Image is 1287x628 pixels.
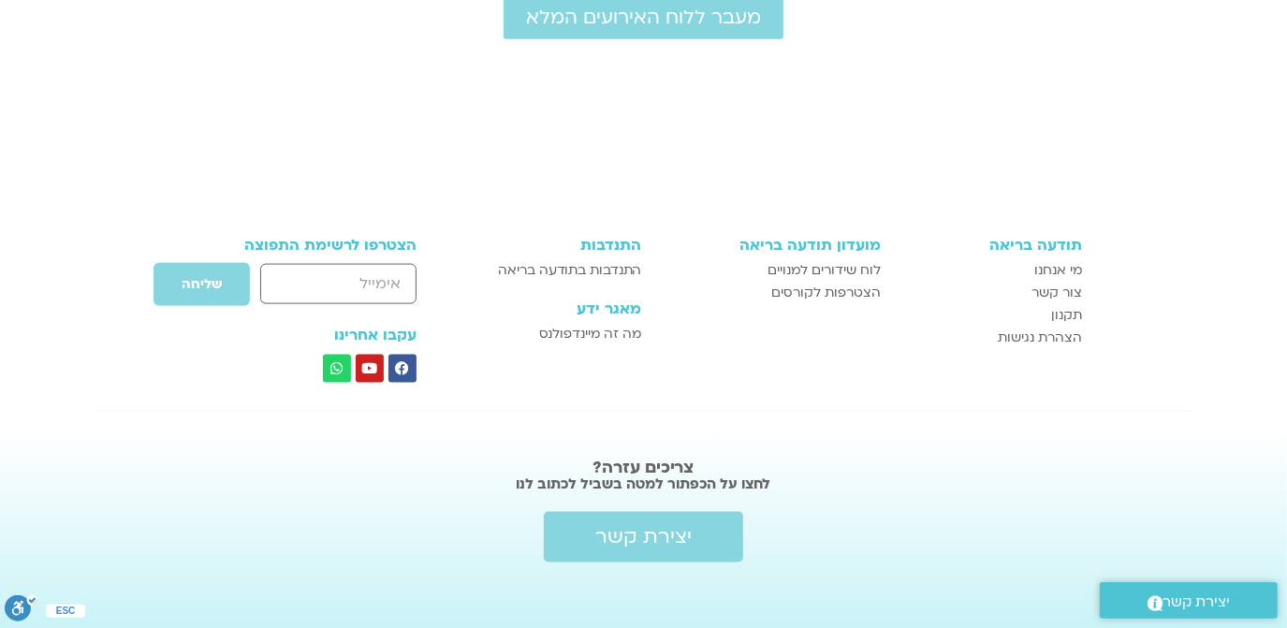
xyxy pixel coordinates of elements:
a: יצירת קשר [1100,582,1278,619]
h3: עקבו אחרינו [205,327,417,343]
span: הצהרת נגישות [999,327,1083,349]
span: יצירת קשר [595,526,692,548]
span: צור קשר [1032,282,1083,304]
h2: צריכים עזרה? [156,459,1131,477]
span: מעבר ללוח האירועים המלא [526,7,761,28]
input: אימייל [260,264,417,304]
a: הצטרפות לקורסים [661,282,881,304]
a: הצהרת נגישות [899,327,1083,349]
span: תקנון [1052,304,1083,327]
h3: מאגר ידע [468,300,641,317]
a: תקנון [899,304,1083,327]
h3: התנדבות [468,237,641,254]
a: לוח שידורים למנויים [661,259,881,282]
h3: מועדון תודעה בריאה [661,237,881,254]
span: התנדבות בתודעה בריאה [499,259,642,282]
a: מי אנחנו [899,259,1083,282]
h2: לחצו על הכפתור למטה בשביל לכתוב לנו [156,475,1131,493]
span: הצטרפות לקורסים [771,282,881,304]
form: טופס חדש [205,262,417,316]
button: שליחה [153,262,251,307]
span: מי אנחנו [1035,259,1083,282]
a: התנדבות בתודעה בריאה [468,259,641,282]
span: מה זה מיינדפולנס [540,323,642,345]
h3: תודעה בריאה [899,237,1083,254]
a: יצירת קשר [544,512,743,562]
a: מה זה מיינדפולנס [468,323,641,345]
span: שליחה [182,277,222,292]
span: לוח שידורים למנויים [768,259,881,282]
a: צור קשר [899,282,1083,304]
span: יצירת קשר [1163,590,1231,615]
h3: הצטרפו לרשימת התפוצה [205,237,417,254]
